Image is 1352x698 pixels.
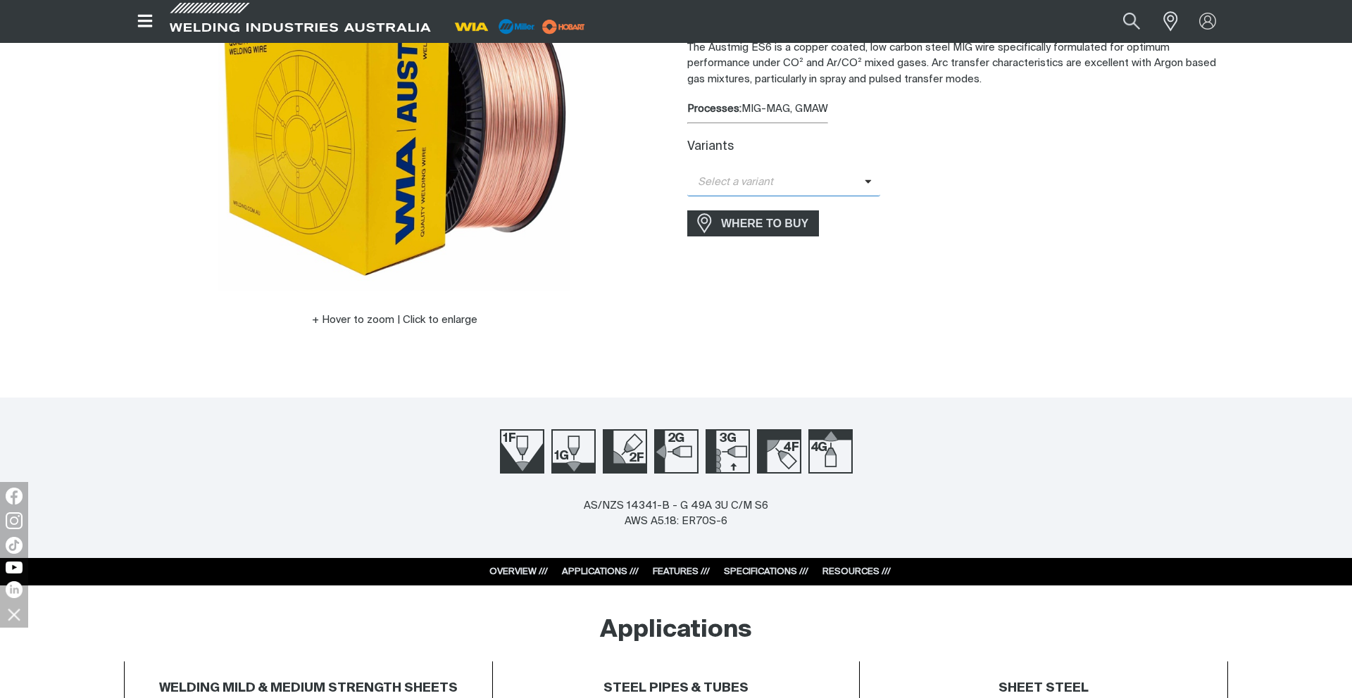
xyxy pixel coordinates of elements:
[6,581,23,598] img: LinkedIn
[2,602,26,626] img: hide socials
[6,561,23,573] img: YouTube
[603,680,749,697] h4: STEEL PIPES & TUBES
[603,429,647,474] img: Welding Position 2F
[489,567,548,576] a: OVERVIEW ///
[538,16,589,37] img: miller
[687,103,741,114] strong: Processes:
[706,429,750,474] img: Welding Position 3G Up
[159,680,458,697] h4: WELDING MILD & MEDIUM STRENGTH SHEETS
[303,312,486,329] button: Hover to zoom | Click to enlarge
[724,567,808,576] a: SPECIFICATIONS ///
[653,567,710,576] a: FEATURES ///
[562,567,639,576] a: APPLICATIONS ///
[687,40,1228,88] p: The Austmig ES6 is a copper coated, low carbon steel MIG wire specifically formulated for optimum...
[500,429,544,474] img: Welding Position 1F
[712,212,818,235] span: WHERE TO BUY
[584,498,768,530] div: AS/NZS 14341-B - G 49A 3U C/M S6 AWS A5.18: ER70S-6
[6,488,23,505] img: Facebook
[867,680,1220,697] h4: SHEET STEEL
[654,429,699,474] img: Welding Position 2G
[6,537,23,554] img: TikTok
[757,429,801,474] img: Welding Position 4F
[600,615,752,646] h2: Applications
[1108,6,1156,37] button: Search products
[687,174,865,191] span: Select a variant
[687,141,734,153] label: Variants
[687,210,819,236] a: WHERE TO BUY
[538,21,589,32] a: miller
[1090,6,1156,37] input: Product name or item number...
[808,429,853,474] img: Welding Position 4G
[6,512,23,529] img: Instagram
[551,429,596,474] img: Welding Position 1G
[687,101,1228,118] div: MIG-MAG, GMAW
[822,567,891,576] a: RESOURCES ///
